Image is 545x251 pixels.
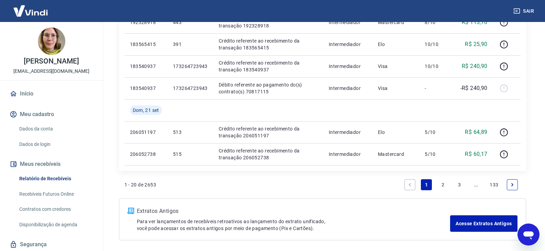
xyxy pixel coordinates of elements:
p: 183565415 [130,41,162,48]
p: 206052738 [130,151,162,158]
iframe: Botão para abrir a janela de mensagens [517,224,539,246]
p: Débito referente ao pagamento do(s) contrato(s) 70817115 [219,81,318,95]
p: R$ 240,90 [462,62,488,70]
a: Recebíveis Futuros Online [17,187,95,201]
a: Jump forward [470,179,481,190]
img: ícone [128,208,134,214]
button: Sair [512,5,537,18]
p: Intermediador [329,85,367,92]
p: 8/10 [425,19,445,26]
p: 10/10 [425,63,445,70]
p: Intermediador [329,129,367,136]
a: Contratos com credores [17,202,95,216]
a: Dados de login [17,137,95,151]
p: 192328918 [130,19,162,26]
p: Intermediador [329,19,367,26]
p: Intermediador [329,41,367,48]
p: [EMAIL_ADDRESS][DOMAIN_NAME] [13,68,89,75]
p: Crédito referente ao recebimento da transação 183565415 [219,37,318,51]
img: Vindi [8,0,53,21]
p: 173264723943 [173,63,208,70]
p: Visa [378,85,414,92]
p: 1 - 20 de 2653 [124,181,156,188]
p: 173264723943 [173,85,208,92]
p: Mastercard [378,19,414,26]
p: 513 [173,129,208,136]
p: Elo [378,129,414,136]
button: Meu cadastro [8,107,95,122]
p: Extratos Antigos [137,207,450,215]
p: 183540937 [130,63,162,70]
p: Crédito referente ao recebimento da transação 206052738 [219,147,318,161]
a: Início [8,86,95,101]
p: Crédito referente ao recebimento da transação 183540937 [219,59,318,73]
button: Meus recebíveis [8,157,95,172]
a: Page 1 is your current page [421,179,432,190]
p: 10/10 [425,41,445,48]
a: Page 2 [437,179,448,190]
a: Next page [507,179,518,190]
p: 5/10 [425,129,445,136]
p: R$ 64,89 [465,128,487,136]
p: 443 [173,19,208,26]
p: 5/10 [425,151,445,158]
p: R$ 25,90 [465,40,487,48]
p: -R$ 240,90 [460,84,488,92]
p: 391 [173,41,208,48]
p: R$ 113,70 [462,18,488,26]
p: 206051197 [130,129,162,136]
p: [PERSON_NAME] [24,58,79,65]
p: 183540937 [130,85,162,92]
a: Dados da conta [17,122,95,136]
p: 515 [173,151,208,158]
a: Page 3 [454,179,465,190]
p: Intermediador [329,151,367,158]
p: Crédito referente ao recebimento da transação 192328918 [219,15,318,29]
p: Intermediador [329,63,367,70]
p: Mastercard [378,151,414,158]
p: Visa [378,63,414,70]
span: Dom, 21 set [133,107,159,114]
a: Acesse Extratos Antigos [450,215,517,232]
a: Page 133 [487,179,501,190]
p: R$ 60,17 [465,150,487,158]
p: Elo [378,41,414,48]
ul: Pagination [402,176,520,193]
p: - [425,85,445,92]
img: 87f57c15-88ce-4ef7-9099-1f0b81198928.jpeg [38,27,65,55]
a: Previous page [404,179,415,190]
p: Crédito referente ao recebimento da transação 206051197 [219,125,318,139]
a: Disponibilização de agenda [17,218,95,232]
p: Para ver lançamentos de recebíveis retroativos ao lançamento do extrato unificado, você pode aces... [137,218,450,232]
a: Relatório de Recebíveis [17,172,95,186]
